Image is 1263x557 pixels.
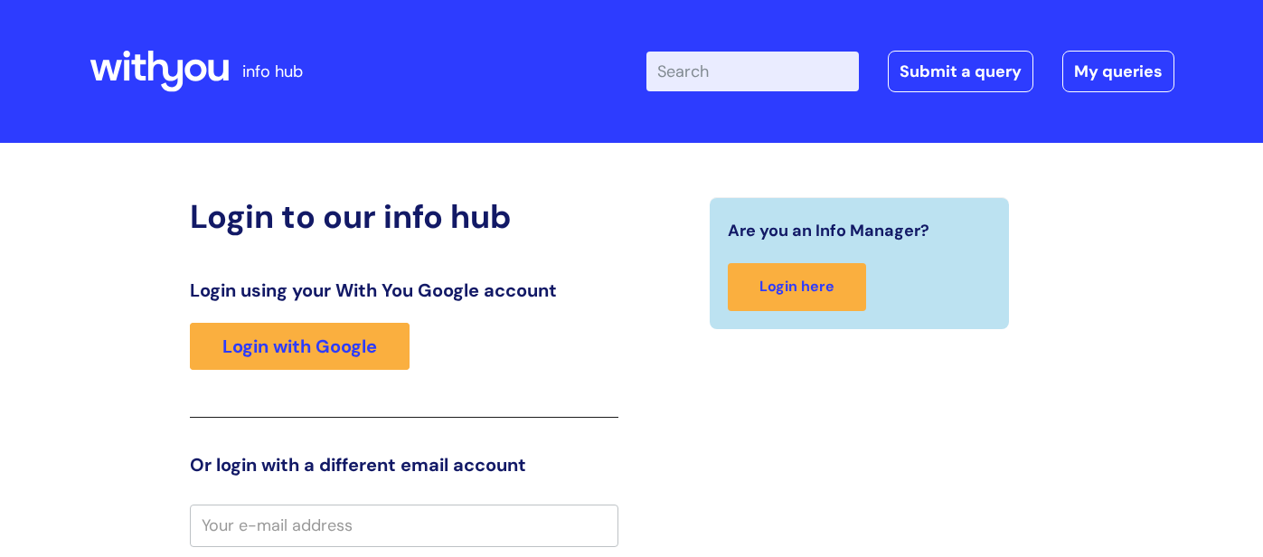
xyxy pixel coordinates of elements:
[646,52,859,91] input: Search
[1062,51,1174,92] a: My queries
[888,51,1033,92] a: Submit a query
[728,216,929,245] span: Are you an Info Manager?
[190,505,618,546] input: Your e-mail address
[190,279,618,301] h3: Login using your With You Google account
[190,323,410,370] a: Login with Google
[190,454,618,476] h3: Or login with a different email account
[728,263,866,311] a: Login here
[242,57,303,86] p: info hub
[190,197,618,236] h2: Login to our info hub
